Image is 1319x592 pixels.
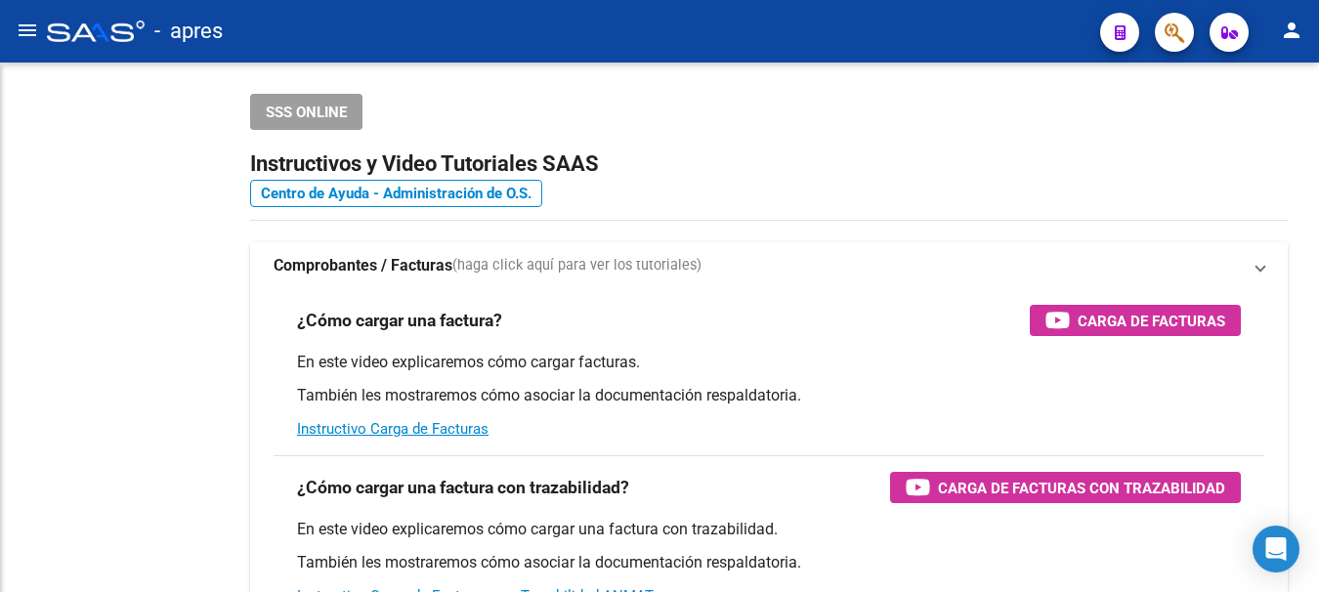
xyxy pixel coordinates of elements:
[250,94,362,130] button: SSS ONLINE
[250,180,542,207] a: Centro de Ayuda - Administración de O.S.
[938,476,1225,500] span: Carga de Facturas con Trazabilidad
[1253,526,1299,572] div: Open Intercom Messenger
[154,10,223,53] span: - apres
[1030,305,1241,336] button: Carga de Facturas
[250,242,1288,289] mat-expansion-panel-header: Comprobantes / Facturas(haga click aquí para ver los tutoriales)
[250,146,1288,183] h2: Instructivos y Video Tutoriales SAAS
[297,474,629,501] h3: ¿Cómo cargar una factura con trazabilidad?
[297,420,489,438] a: Instructivo Carga de Facturas
[1078,309,1225,333] span: Carga de Facturas
[274,255,452,276] strong: Comprobantes / Facturas
[890,472,1241,503] button: Carga de Facturas con Trazabilidad
[297,307,502,334] h3: ¿Cómo cargar una factura?
[297,352,1241,373] p: En este video explicaremos cómo cargar facturas.
[452,255,702,276] span: (haga click aquí para ver los tutoriales)
[1280,19,1303,42] mat-icon: person
[297,552,1241,573] p: También les mostraremos cómo asociar la documentación respaldatoria.
[16,19,39,42] mat-icon: menu
[297,385,1241,406] p: También les mostraremos cómo asociar la documentación respaldatoria.
[266,104,347,121] span: SSS ONLINE
[297,519,1241,540] p: En este video explicaremos cómo cargar una factura con trazabilidad.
